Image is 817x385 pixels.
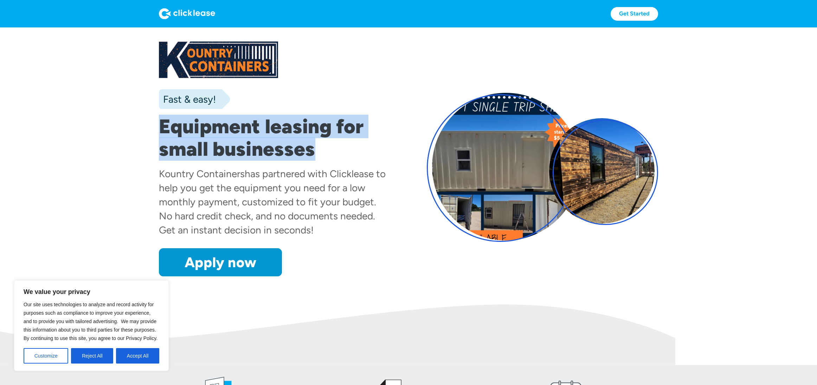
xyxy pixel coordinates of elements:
div: Fast & easy! [159,92,216,106]
img: Logo [159,8,215,19]
div: Kountry Containers [159,168,245,180]
button: Accept All [116,348,159,364]
a: Apply now [159,248,282,276]
div: We value your privacy [14,280,169,371]
p: We value your privacy [24,288,159,296]
button: Reject All [71,348,113,364]
h1: Equipment leasing for small businesses [159,115,390,160]
div: has partnered with Clicklease to help you get the equipment you need for a low monthly payment, c... [159,168,386,236]
span: Our site uses technologies to analyze and record activity for purposes such as compliance to impr... [24,302,157,341]
a: Get Started [611,7,658,21]
button: Customize [24,348,68,364]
